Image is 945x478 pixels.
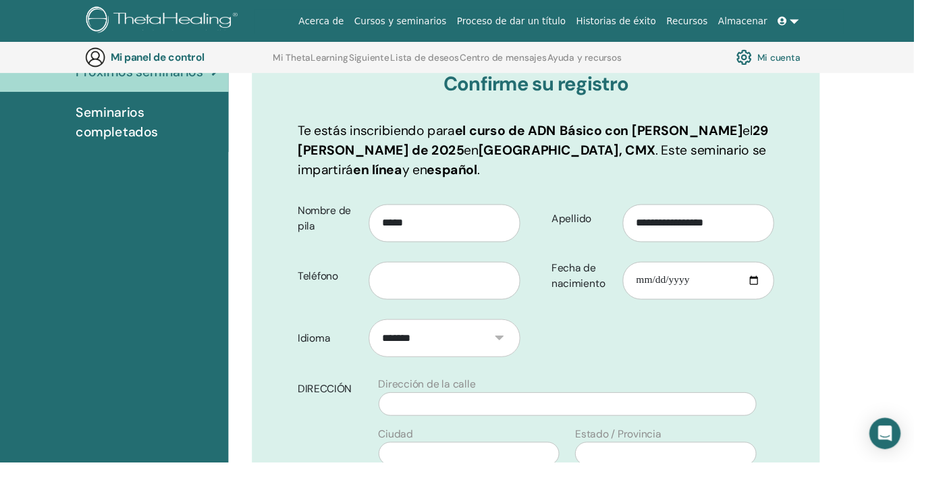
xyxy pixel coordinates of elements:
img: generic-user-icon.jpg [88,49,109,70]
font: Siguiente [361,53,403,65]
font: . Este seminario se impartirá [308,147,792,184]
font: en línea [365,167,416,184]
font: Dirección de la calle [391,390,492,404]
font: Estado / Provincia [595,442,684,456]
font: Lista de deseos [404,53,475,65]
font: el curso de ADN Básico con [PERSON_NAME] [470,126,768,144]
font: Idioma [308,342,342,356]
a: Proceso de dar un título [467,9,591,34]
a: Acerca de [304,9,361,34]
font: Confirme su registro [459,74,650,100]
font: 29 [PERSON_NAME] de 2025 [308,126,795,164]
font: Nombre de pila [308,211,363,241]
font: Proceso de dar un título [473,16,585,27]
font: Próximos seminarios [78,65,210,83]
font: Centro de mensajes [476,53,566,65]
a: Ayuda y recursos [566,54,643,76]
font: DIRECCIÓN [308,395,364,409]
font: Cursos y seminarios [367,16,462,27]
img: logo.png [89,7,250,37]
font: Recursos [689,16,732,27]
font: Mi cuenta [783,54,828,66]
font: Seminarios completados [78,107,163,145]
div: Open Intercom Messenger [899,432,932,464]
font: Mi ThetaLearning [282,53,360,65]
a: Mi ThetaLearning [282,54,360,76]
a: Recursos [684,9,737,34]
a: Siguiente [361,54,403,76]
font: Acerca de [309,16,356,27]
a: Historias de éxito [591,9,684,34]
img: cog.svg [761,48,778,71]
font: Almacenar [742,16,793,27]
font: Ciudad [391,442,427,456]
font: Ayuda y recursos [566,53,643,65]
font: Teléfono [308,278,350,292]
font: Fecha de nacimiento [570,270,626,300]
a: Cursos y seminarios [361,9,467,34]
font: Apellido [570,219,612,233]
a: Mi cuenta [761,48,828,71]
a: Almacenar [737,9,799,34]
font: y en [416,167,441,184]
font: Historias de éxito [596,16,678,27]
font: en [480,147,495,164]
font: Mi panel de control [115,52,211,66]
font: . [493,167,496,184]
font: el [768,126,778,144]
font: español [441,167,493,184]
a: Lista de deseos [404,54,475,76]
font: [GEOGRAPHIC_DATA], CMX [495,147,678,164]
a: Centro de mensajes [476,54,566,76]
font: Te estás inscribiendo para [308,126,470,144]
